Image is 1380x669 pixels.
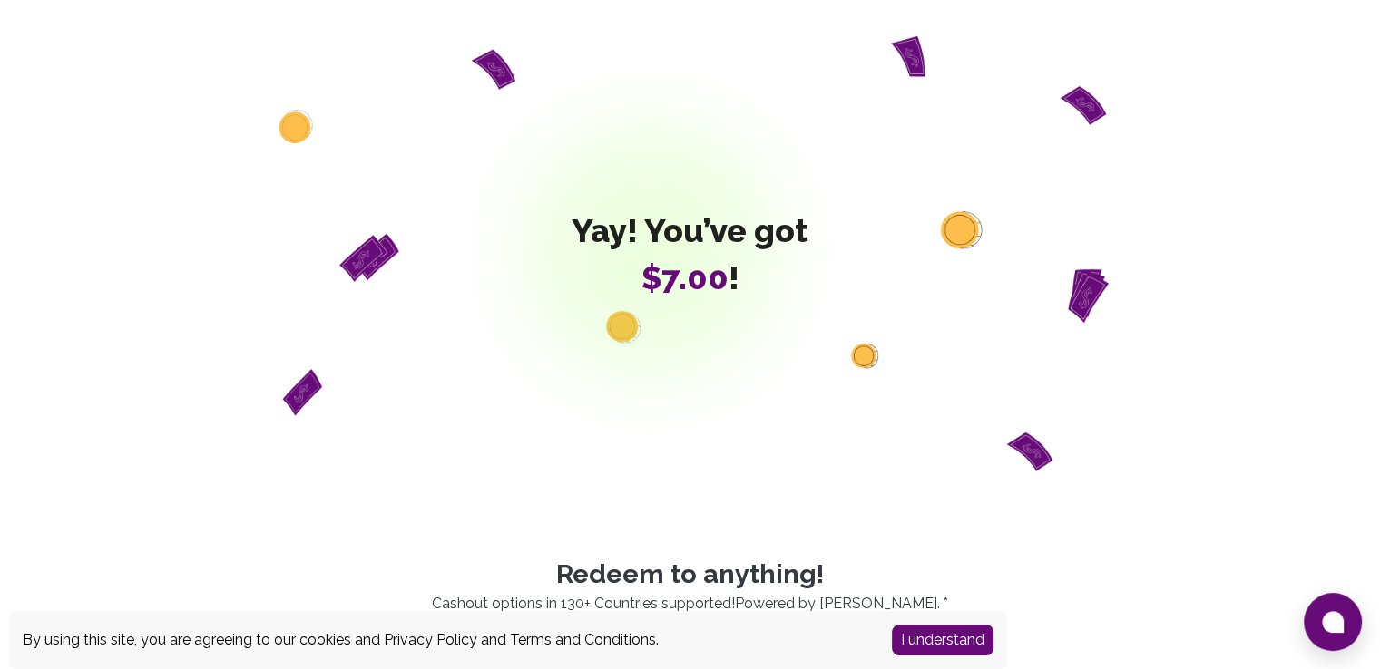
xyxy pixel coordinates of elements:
a: Terms and Conditions [510,631,656,648]
a: Privacy Policy [384,631,477,648]
span: Yay! You’ve got [572,212,808,248]
a: Powered by [PERSON_NAME] [735,595,937,612]
p: Cashout options in 130+ Countries supported! . * [146,593,1235,615]
p: Redeem to anything! [146,558,1235,590]
div: By using this site, you are agreeing to our cookies and and . [23,629,865,651]
span: ! [572,259,808,296]
span: $7.00 [641,258,729,296]
button: Accept cookies [892,625,993,655]
button: Open chat window [1304,593,1362,651]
